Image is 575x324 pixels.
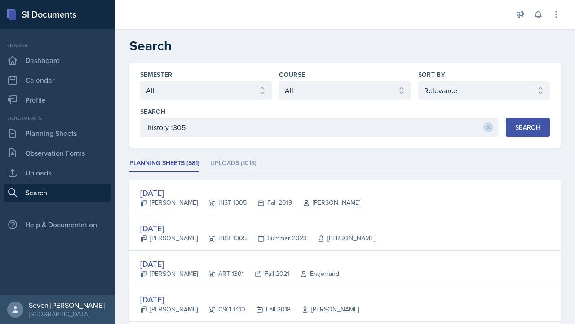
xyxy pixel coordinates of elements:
label: Search [140,107,165,116]
button: Search [506,118,550,137]
div: Seven [PERSON_NAME] [29,301,105,310]
li: Planning Sheets (581) [129,155,199,172]
div: Fall 2019 [247,198,292,207]
div: [PERSON_NAME] [291,305,359,314]
h2: Search [129,38,561,54]
div: [PERSON_NAME] [307,234,375,243]
a: Planning Sheets [4,124,111,142]
div: [PERSON_NAME] [140,198,198,207]
div: [DATE] [140,258,339,270]
div: Fall 2021 [244,269,289,279]
div: Summer 2023 [247,234,307,243]
a: Observation Forms [4,144,111,162]
a: Calendar [4,71,111,89]
div: [GEOGRAPHIC_DATA] [29,310,105,319]
div: HIST 1305 [198,234,247,243]
li: Uploads (1018) [210,155,257,172]
div: Help & Documentation [4,216,111,234]
div: HIST 1305 [198,198,247,207]
div: [PERSON_NAME] [140,234,198,243]
a: Search [4,184,111,202]
a: Uploads [4,164,111,182]
div: Search [515,124,540,131]
div: [DATE] [140,293,359,306]
div: Engerrand [289,269,339,279]
label: Sort By [418,70,445,79]
div: [DATE] [140,187,360,199]
div: [PERSON_NAME] [292,198,360,207]
input: Enter search phrase [140,118,499,137]
div: CSCI 1410 [198,305,245,314]
div: [PERSON_NAME] [140,305,198,314]
div: ART 1301 [198,269,244,279]
label: Course [279,70,305,79]
div: Documents [4,114,111,122]
a: Profile [4,91,111,109]
div: [DATE] [140,222,375,234]
label: Semester [140,70,172,79]
div: Leader [4,41,111,49]
a: Dashboard [4,51,111,69]
div: [PERSON_NAME] [140,269,198,279]
div: Fall 2018 [245,305,291,314]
